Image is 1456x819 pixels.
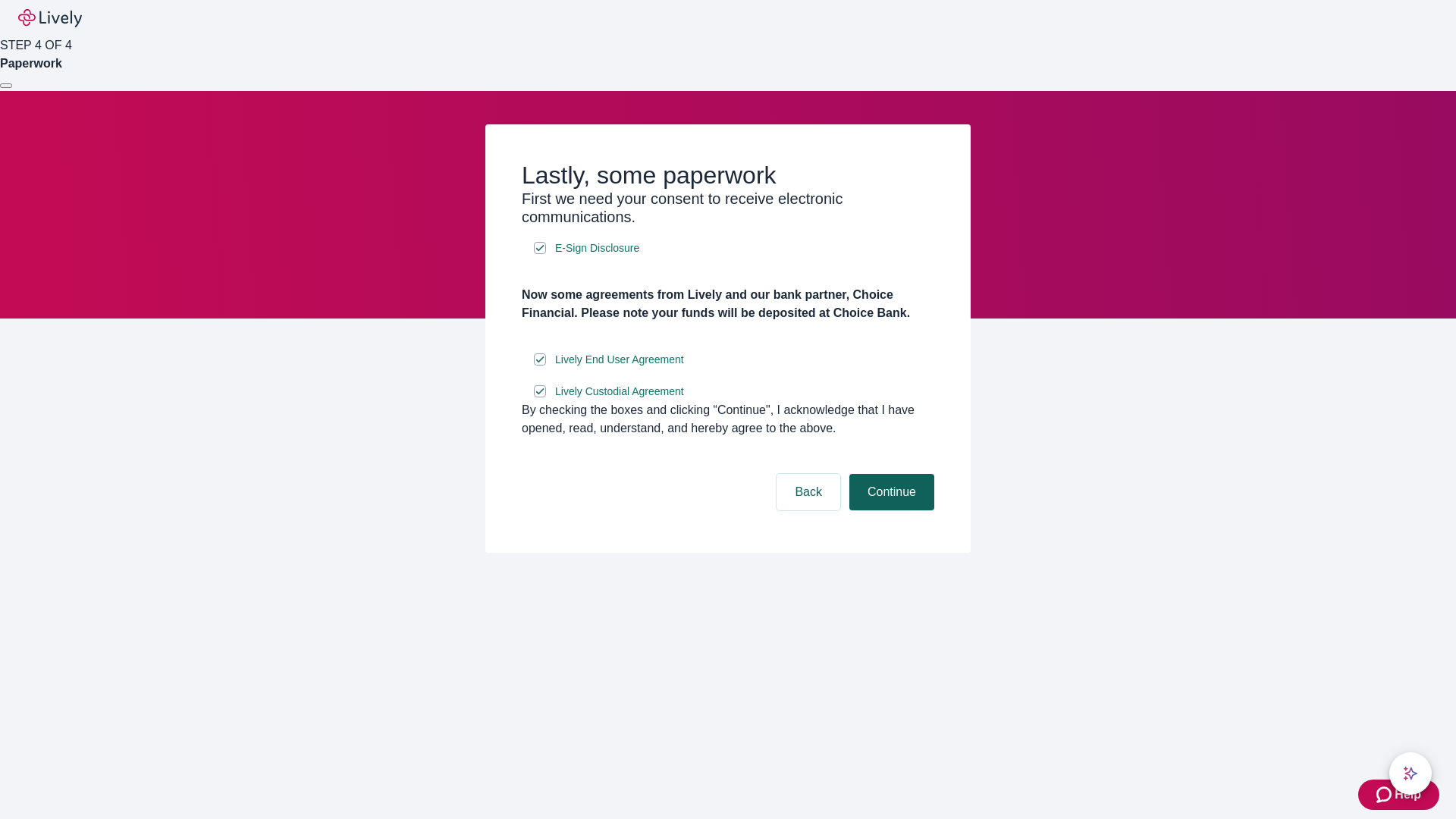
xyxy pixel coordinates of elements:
[1395,786,1421,804] span: Help
[1376,786,1395,804] svg: Zendesk support icon
[552,382,687,401] a: e-sign disclosure document
[522,286,934,322] h4: Now some agreements from Lively and our bank partner, Choice Financial. Please note your funds wi...
[552,350,687,369] a: e-sign disclosure document
[777,474,840,510] button: Back
[552,239,642,258] a: e-sign disclosure document
[555,240,639,256] span: E-Sign Disclosure
[1389,752,1432,795] button: chat
[849,474,934,510] button: Continue
[555,384,684,400] span: Lively Custodial Agreement
[522,401,934,438] div: By checking the boxes and clicking “Continue", I acknowledge that I have opened, read, understand...
[522,161,934,190] h2: Lastly, some paperwork
[1358,780,1439,810] button: Zendesk support iconHelp
[555,352,684,368] span: Lively End User Agreement
[522,190,934,226] h3: First we need your consent to receive electronic communications.
[18,9,82,27] img: Lively
[1403,766,1418,781] svg: Lively AI Assistant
